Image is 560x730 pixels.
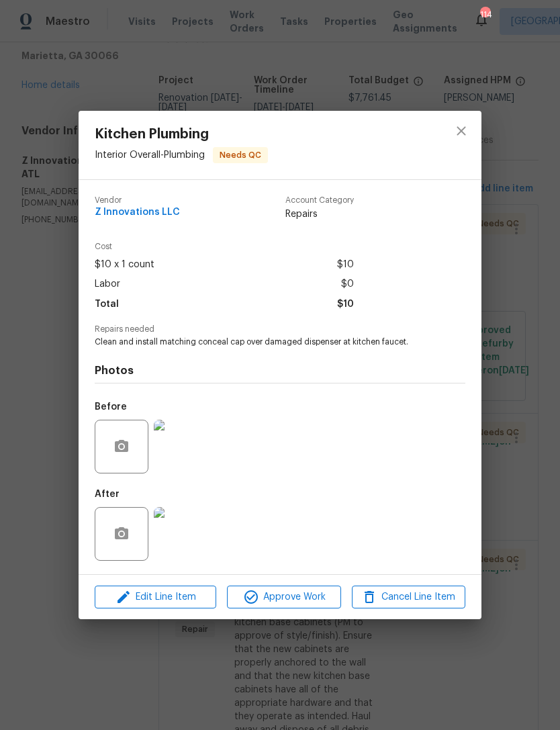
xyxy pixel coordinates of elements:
span: Account Category [285,196,354,205]
span: Edit Line Item [99,589,212,606]
span: Kitchen Plumbing [95,127,268,142]
span: Z Innovations LLC [95,208,180,218]
span: Total [95,295,119,314]
span: $10 [337,295,354,314]
h5: Before [95,402,127,412]
h4: Photos [95,364,465,377]
span: Cancel Line Item [356,589,461,606]
span: $10 x 1 count [95,255,154,275]
button: Cancel Line Item [352,586,465,609]
span: Vendor [95,196,180,205]
span: $0 [341,275,354,294]
span: Clean and install matching conceal cap over damaged dispenser at kitchen faucet. [95,336,428,348]
button: Edit Line Item [95,586,216,609]
button: Approve Work [227,586,340,609]
span: Interior Overall - Plumbing [95,150,205,159]
span: Cost [95,242,354,251]
span: Repairs [285,208,354,221]
button: close [445,115,477,147]
span: Approve Work [231,589,336,606]
span: Labor [95,275,120,294]
h5: After [95,490,120,499]
span: $10 [337,255,354,275]
span: Needs QC [214,148,267,162]
div: 114 [480,8,489,21]
span: Repairs needed [95,325,465,334]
